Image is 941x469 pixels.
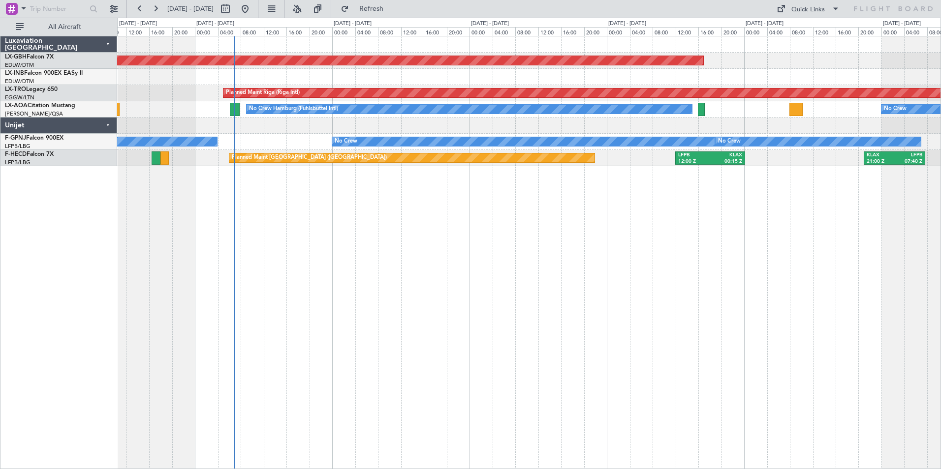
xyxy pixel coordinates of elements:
[836,27,858,36] div: 16:00
[678,152,710,159] div: LFPB
[401,27,424,36] div: 12:00
[126,27,149,36] div: 12:00
[678,158,710,165] div: 12:00 Z
[493,27,515,36] div: 04:00
[710,152,742,159] div: KLAX
[5,143,31,150] a: LFPB/LBG
[867,158,894,165] div: 21:00 Z
[172,27,195,36] div: 20:00
[471,20,509,28] div: [DATE] - [DATE]
[335,134,357,149] div: No Crew
[378,27,401,36] div: 08:00
[5,151,54,157] a: F-HECDFalcon 7X
[867,152,894,159] div: KLAX
[881,27,904,36] div: 00:00
[791,5,825,15] div: Quick Links
[5,151,27,157] span: F-HECD
[351,5,392,12] span: Refresh
[538,27,561,36] div: 12:00
[149,27,172,36] div: 16:00
[26,24,104,30] span: All Aircraft
[767,27,790,36] div: 04:00
[561,27,584,36] div: 16:00
[744,27,767,36] div: 00:00
[286,27,309,36] div: 16:00
[5,103,75,109] a: LX-AOACitation Mustang
[226,86,300,100] div: Planned Maint Riga (Riga Intl)
[336,1,395,17] button: Refresh
[264,27,286,36] div: 12:00
[11,19,107,35] button: All Aircraft
[195,27,218,36] div: 00:00
[470,27,492,36] div: 00:00
[698,27,721,36] div: 16:00
[883,20,921,28] div: [DATE] - [DATE]
[772,1,845,17] button: Quick Links
[904,27,927,36] div: 04:00
[5,61,34,69] a: EDLW/DTM
[894,152,922,159] div: LFPB
[894,158,922,165] div: 07:40 Z
[232,150,387,165] div: Planned Maint [GEOGRAPHIC_DATA] ([GEOGRAPHIC_DATA])
[884,102,907,117] div: No Crew
[5,94,34,101] a: EGGW/LTN
[196,20,234,28] div: [DATE] - [DATE]
[5,135,63,141] a: F-GPNJFalcon 900EX
[813,27,836,36] div: 12:00
[167,4,214,13] span: [DATE] - [DATE]
[607,27,629,36] div: 00:00
[790,27,813,36] div: 08:00
[241,27,263,36] div: 08:00
[424,27,446,36] div: 16:00
[746,20,784,28] div: [DATE] - [DATE]
[5,70,24,76] span: LX-INB
[5,70,83,76] a: LX-INBFalcon 900EX EASy II
[249,102,338,117] div: No Crew Hamburg (Fuhlsbuttel Intl)
[721,27,744,36] div: 20:00
[653,27,675,36] div: 08:00
[858,27,881,36] div: 20:00
[30,1,87,16] input: Trip Number
[5,159,31,166] a: LFPB/LBG
[608,20,646,28] div: [DATE] - [DATE]
[5,110,63,117] a: [PERSON_NAME]/QSA
[5,135,26,141] span: F-GPNJ
[332,27,355,36] div: 00:00
[447,27,470,36] div: 20:00
[310,27,332,36] div: 20:00
[119,20,157,28] div: [DATE] - [DATE]
[710,158,742,165] div: 00:15 Z
[218,27,241,36] div: 04:00
[5,78,34,85] a: EDLW/DTM
[5,54,27,60] span: LX-GBH
[718,134,741,149] div: No Crew
[630,27,653,36] div: 04:00
[334,20,372,28] div: [DATE] - [DATE]
[5,87,26,92] span: LX-TRO
[5,54,54,60] a: LX-GBHFalcon 7X
[584,27,607,36] div: 20:00
[5,87,58,92] a: LX-TROLegacy 650
[355,27,378,36] div: 04:00
[676,27,698,36] div: 12:00
[515,27,538,36] div: 08:00
[5,103,28,109] span: LX-AOA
